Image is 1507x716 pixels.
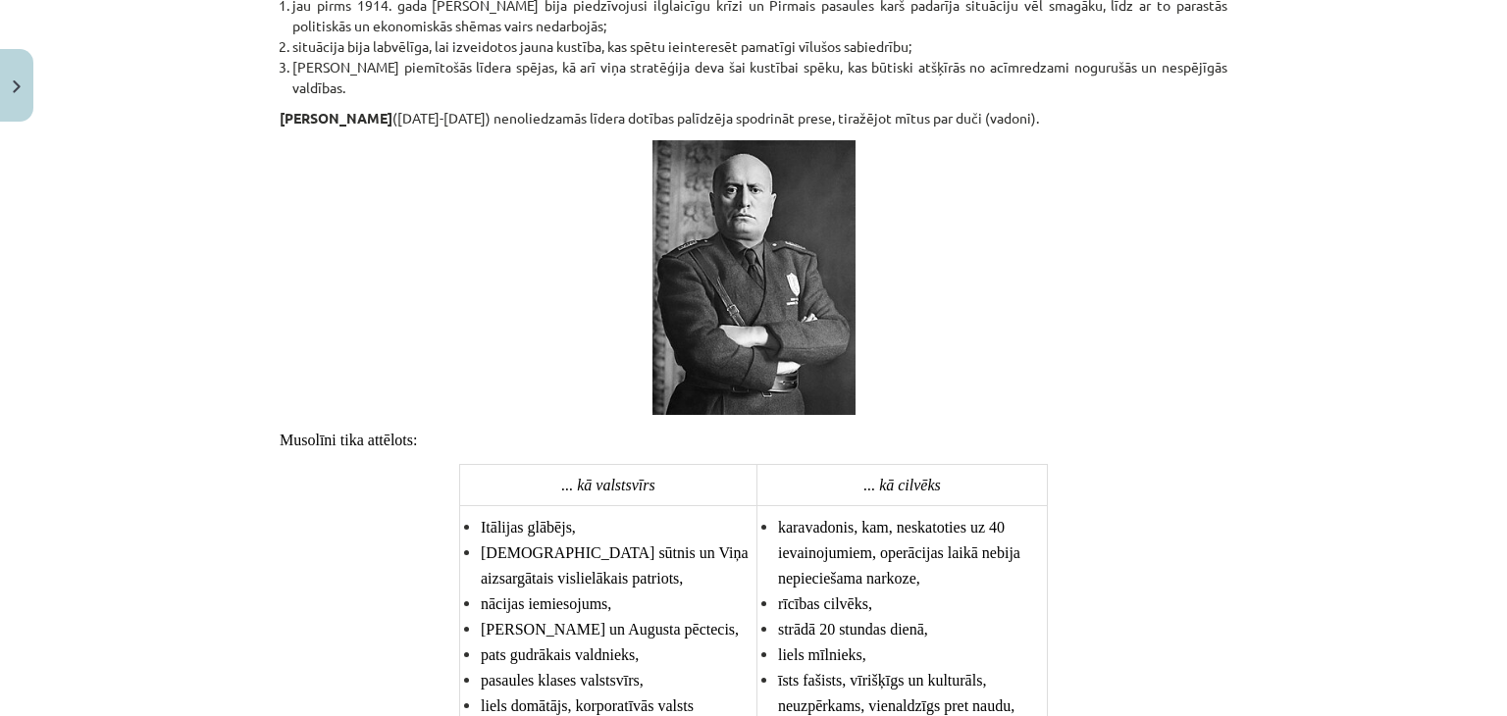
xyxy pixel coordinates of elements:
[481,621,739,638] span: [PERSON_NAME] un Augusta pēctecis,
[280,432,417,448] span: Musolīni tika attēlots:
[481,595,611,612] span: nācijas iemiesojums,
[778,646,866,663] span: liels mīlnieks,
[778,595,872,612] span: rīcības cilvēks,
[292,57,1227,98] li: [PERSON_NAME] piemītošās līdera spējas, kā arī viņa stratēģija deva šai kustībai spēku, kas būtis...
[863,477,941,493] span: ... kā cilvēks
[292,36,1227,57] li: situācija bija labvēlīga, lai izveidotos jauna kustība, kas spētu ieinteresēt pamatīgi vīlušos sa...
[561,477,655,493] span: ... kā valstsvīrs
[481,519,576,536] span: Itālijas glābējs,
[481,544,753,587] span: [DEMOGRAPHIC_DATA] sūtnis un Viņa aizsargātais vislielākais patriots,
[481,646,639,663] span: pats gudrākais valdnieks,
[481,672,644,689] span: pasaules klases valstsvīrs,
[778,519,1024,587] span: karavadonis, kam, neskatoties uz 40 ievainojumiem, operācijas laikā nebija nepieciešama narkoze,
[280,108,1227,128] p: ([DATE]-[DATE]) nenoliedzamās līdera dotības palīdzēja spodrināt prese, tiražējot mītus par duči ...
[280,109,392,127] strong: [PERSON_NAME]
[13,80,21,93] img: icon-close-lesson-0947bae3869378f0d4975bcd49f059093ad1ed9edebbc8119c70593378902aed.svg
[778,621,928,638] span: strādā 20 stundas dienā,
[778,672,1014,714] span: īsts fašists, vīrišķīgs un kulturāls, neuzpērkams, vienaldzīgs pret naudu,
